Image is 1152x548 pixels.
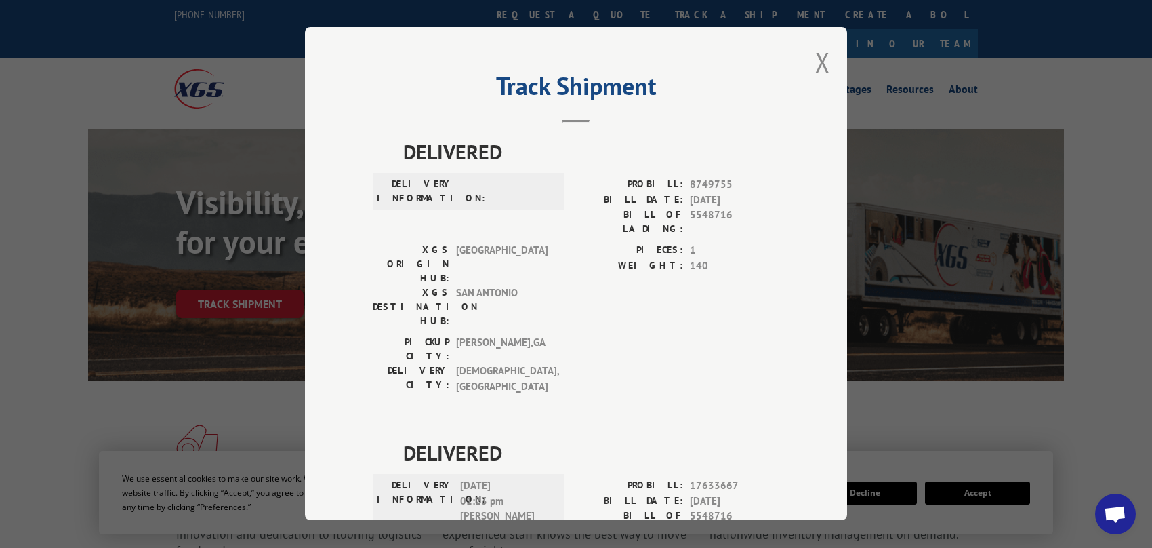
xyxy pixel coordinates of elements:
[373,364,449,394] label: DELIVERY CITY:
[690,509,779,537] span: 5548716
[403,437,779,468] span: DELIVERED
[576,243,683,258] label: PIECES:
[690,243,779,258] span: 1
[576,193,683,208] label: BILL DATE:
[576,177,683,193] label: PROBILL:
[576,208,683,236] label: BILL OF LADING:
[373,286,449,328] label: XGS DESTINATION HUB:
[576,258,683,274] label: WEIGHT:
[373,335,449,364] label: PICKUP CITY:
[576,478,683,494] label: PROBILL:
[373,77,779,102] h2: Track Shipment
[690,193,779,208] span: [DATE]
[456,286,548,328] span: SAN ANTONIO
[373,243,449,286] label: XGS ORIGIN HUB:
[576,494,683,509] label: BILL DATE:
[690,208,779,236] span: 5548716
[815,44,830,80] button: Close modal
[690,177,779,193] span: 8749755
[377,177,453,206] label: DELIVERY INFORMATION:
[456,243,548,286] span: [GEOGRAPHIC_DATA]
[690,494,779,509] span: [DATE]
[456,335,548,364] span: [PERSON_NAME] , GA
[1095,494,1136,534] div: Open chat
[690,258,779,274] span: 140
[456,364,548,394] span: [DEMOGRAPHIC_DATA] , [GEOGRAPHIC_DATA]
[403,136,779,167] span: DELIVERED
[377,478,453,524] label: DELIVERY INFORMATION:
[690,478,779,494] span: 17633667
[576,509,683,537] label: BILL OF LADING:
[460,478,552,524] span: [DATE] 01:23 pm [PERSON_NAME]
